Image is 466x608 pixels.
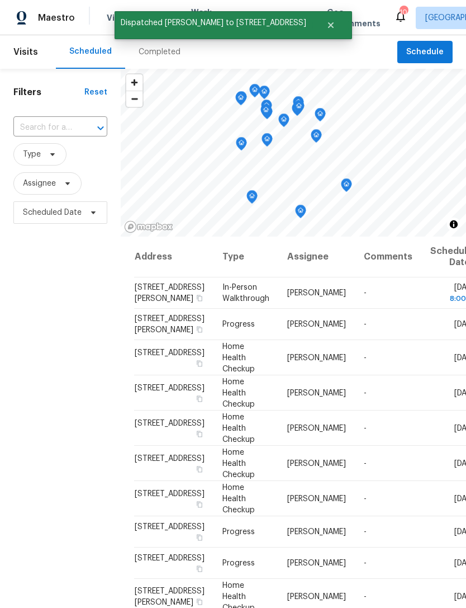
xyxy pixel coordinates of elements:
div: Map marker [293,100,305,117]
span: - [364,289,367,297]
span: [PERSON_NAME] [287,494,346,502]
div: Map marker [235,92,246,109]
span: - [364,592,367,600]
span: Home Health Checkup [222,448,255,478]
div: 10 [400,7,407,18]
th: Assignee [278,237,355,277]
span: Home Health Checkup [222,378,255,408]
span: Schedule [406,45,444,59]
button: Open [93,120,108,136]
div: Reset [84,87,107,98]
div: Map marker [278,114,289,131]
div: Map marker [341,178,352,196]
span: Home Health Checkup [222,483,255,513]
span: - [364,528,367,536]
button: Close [312,14,349,36]
div: Map marker [315,108,326,125]
span: Maestro [38,12,75,23]
button: Schedule [397,41,453,64]
span: Assignee [23,178,56,189]
th: Address [134,237,213,277]
button: Copy Address [194,596,205,606]
span: Toggle attribution [450,218,457,230]
span: Type [23,149,41,160]
span: [STREET_ADDRESS][PERSON_NAME] [135,284,205,303]
button: Copy Address [194,499,205,509]
span: - [364,559,367,567]
div: Map marker [249,84,260,101]
div: Map marker [311,129,322,147]
div: Map marker [246,190,258,208]
a: Mapbox homepage [124,220,173,233]
input: Search for an address... [13,119,76,136]
span: Geo Assignments [327,7,381,29]
span: [PERSON_NAME] [287,424,346,432]
div: Map marker [259,86,270,103]
div: Map marker [292,102,303,120]
div: Map marker [260,104,272,121]
span: Progress [222,559,255,567]
button: Copy Address [194,393,205,403]
span: [STREET_ADDRESS] [135,523,205,531]
span: [STREET_ADDRESS][PERSON_NAME] [135,587,205,606]
span: [STREET_ADDRESS] [135,489,205,497]
span: [PERSON_NAME] [287,459,346,467]
span: Home Health Checkup [222,413,255,443]
span: - [364,424,367,432]
div: Map marker [261,133,273,150]
h1: Filters [13,87,84,98]
button: Copy Address [194,428,205,439]
span: [STREET_ADDRESS][PERSON_NAME] [135,315,205,334]
button: Copy Address [194,532,205,543]
span: [STREET_ADDRESS] [135,384,205,392]
button: Copy Address [194,564,205,574]
span: - [364,321,367,328]
span: [PERSON_NAME] [287,592,346,600]
span: [STREET_ADDRESS] [135,419,205,427]
div: Map marker [295,205,306,222]
button: Zoom in [126,74,142,91]
span: [STREET_ADDRESS] [135,454,205,462]
span: Visits [107,12,130,23]
span: Scheduled Date [23,207,82,218]
span: - [364,494,367,502]
div: Map marker [293,96,304,114]
span: Visits [13,40,38,64]
button: Zoom out [126,91,142,107]
div: Scheduled [69,46,112,57]
span: Work Orders [191,7,220,29]
span: Dispatched [PERSON_NAME] to [STREET_ADDRESS] [115,11,312,35]
div: Completed [139,46,180,58]
button: Copy Address [194,464,205,474]
div: Map marker [236,137,247,154]
span: [STREET_ADDRESS] [135,348,205,356]
span: [PERSON_NAME] [287,528,346,536]
span: - [364,459,367,467]
span: - [364,389,367,397]
button: Toggle attribution [447,218,460,231]
span: [STREET_ADDRESS] [135,554,205,562]
span: [PERSON_NAME] [287,354,346,361]
span: [PERSON_NAME] [287,559,346,567]
span: [PERSON_NAME] [287,289,346,297]
th: Comments [355,237,421,277]
span: - [364,354,367,361]
div: Map marker [236,91,247,109]
span: [PERSON_NAME] [287,389,346,397]
span: [PERSON_NAME] [287,321,346,328]
span: Progress [222,528,255,536]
